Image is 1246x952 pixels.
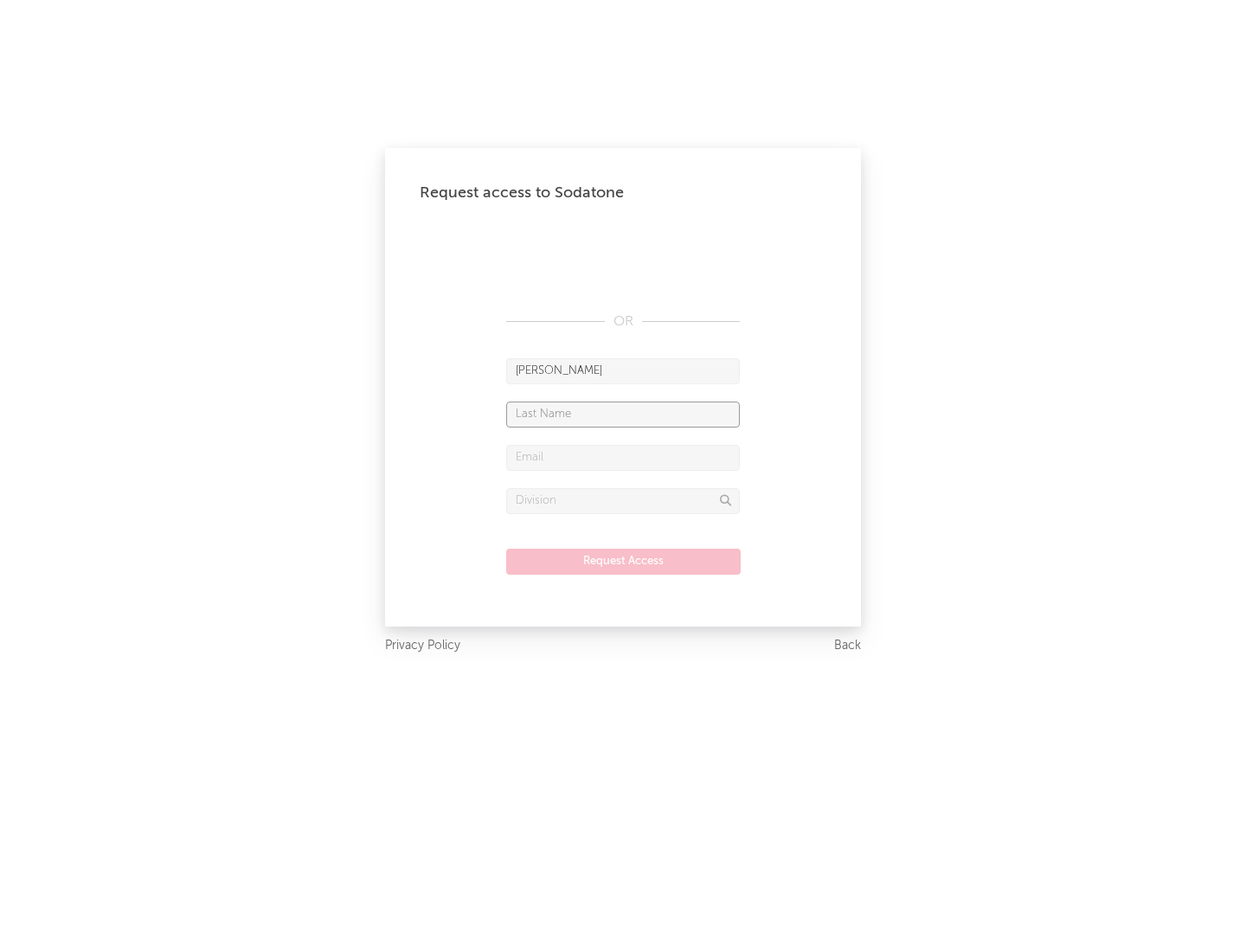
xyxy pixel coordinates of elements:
input: Email [506,445,740,471]
a: Back [834,635,861,657]
a: Privacy Policy [385,635,460,657]
input: Division [506,488,740,514]
input: First Name [506,358,740,384]
button: Request Access [506,549,741,575]
input: Last Name [506,402,740,428]
div: OR [506,312,740,332]
div: Request access to Sodatone [420,183,826,203]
